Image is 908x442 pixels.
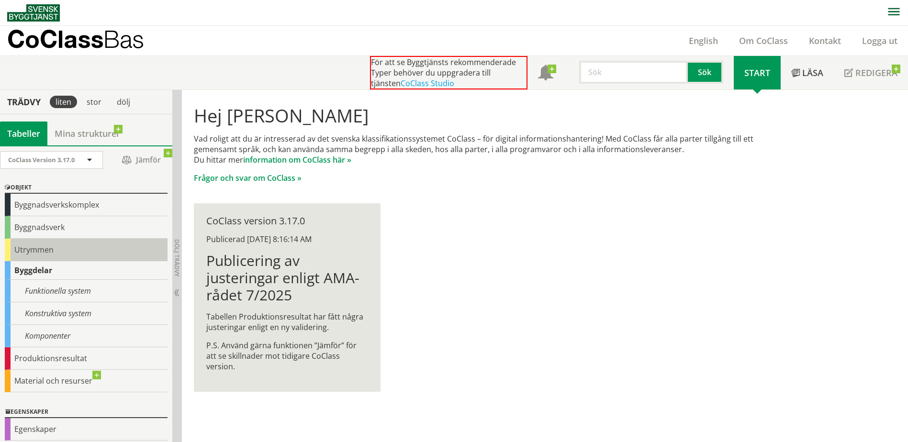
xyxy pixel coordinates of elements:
div: CoClass version 3.17.0 [206,216,368,226]
span: Start [744,67,770,78]
a: English [678,35,729,46]
div: För att se Byggtjänsts rekommenderade Typer behöver du uppgradera till tjänsten [370,56,527,89]
div: Egenskaper [5,418,168,441]
div: Byggdelar [5,261,168,280]
span: Notifikationer [538,66,553,81]
p: Vad roligt att du är intresserad av det svenska klassifikationssystemet CoClass – för digital inf... [194,133,782,165]
div: stor [81,96,107,108]
div: Utrymmen [5,239,168,261]
div: Material och resurser [5,370,168,392]
p: P.S. Använd gärna funktionen ”Jämför” för att se skillnader mot tidigare CoClass version. [206,340,368,372]
p: CoClass [7,33,144,44]
p: Tabellen Produktionsresultat har fått några justeringar enligt en ny validering. [206,311,368,332]
div: Produktionsresultat [5,347,168,370]
div: dölj [111,96,136,108]
img: Svensk Byggtjänst [7,4,60,22]
span: Dölj trädvy [173,239,181,276]
span: Redigera [855,67,897,78]
a: Redigera [834,56,908,89]
a: CoClassBas [7,26,165,55]
input: Sök [579,61,688,84]
a: CoClass Studio [401,78,454,88]
div: Objekt [5,182,168,194]
div: Egenskaper [5,407,168,418]
h1: Hej [PERSON_NAME] [194,105,782,126]
a: Logga ut [852,35,908,46]
div: liten [50,96,77,108]
span: Jämför [112,152,170,168]
div: Byggnadsverkskomplex [5,194,168,216]
div: Komponenter [5,325,168,347]
a: Läsa [781,56,834,89]
a: Kontakt [798,35,852,46]
div: Trädvy [2,97,46,107]
button: Sök [688,61,723,84]
div: Publicerad [DATE] 8:16:14 AM [206,234,368,244]
div: Byggnadsverk [5,216,168,239]
span: Bas [103,25,144,53]
span: CoClass Version 3.17.0 [8,155,75,164]
span: Läsa [802,67,823,78]
a: Mina strukturer [47,122,127,145]
h1: Publicering av justeringar enligt AMA-rådet 7/2025 [206,252,368,304]
a: Om CoClass [729,35,798,46]
a: information om CoClass här » [243,155,351,165]
a: Frågor och svar om CoClass » [194,173,302,183]
a: Start [734,56,781,89]
div: Funktionella system [5,280,168,302]
div: Konstruktiva system [5,302,168,325]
